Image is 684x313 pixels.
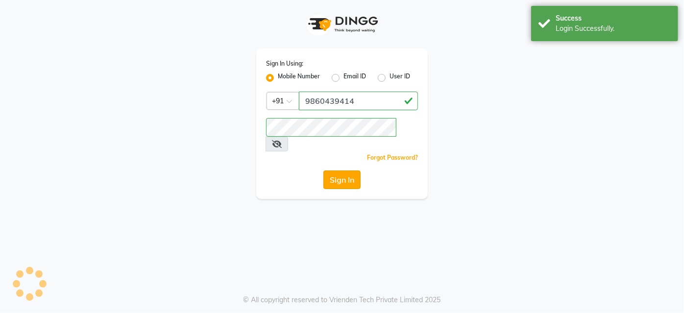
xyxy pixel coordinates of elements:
div: Login Successfully. [556,24,671,34]
a: Forgot Password? [367,154,418,161]
input: Username [299,92,418,110]
img: logo1.svg [303,10,381,39]
label: User ID [390,72,410,84]
div: Success [556,13,671,24]
label: Sign In Using: [266,59,303,68]
button: Sign In [323,170,361,189]
label: Email ID [343,72,366,84]
label: Mobile Number [278,72,320,84]
input: Username [266,118,396,137]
